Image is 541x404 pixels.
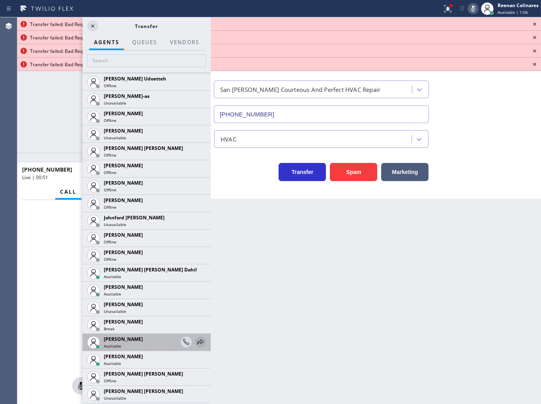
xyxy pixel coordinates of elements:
[104,145,183,151] span: [PERSON_NAME] [PERSON_NAME]
[104,75,166,82] span: [PERSON_NAME] Udoetteh
[104,266,197,273] span: [PERSON_NAME] [PERSON_NAME] Dahil
[22,174,48,181] span: Live | 00:51
[104,301,143,308] span: [PERSON_NAME]
[72,377,90,395] button: Mute
[87,54,206,67] input: Search
[165,35,204,50] button: Vendors
[104,204,116,210] span: Offline
[104,162,143,169] span: [PERSON_NAME]
[279,163,326,181] button: Transfer
[132,39,157,46] span: QUEUES
[89,35,124,50] button: AGENTS
[104,395,126,401] span: Unavailable
[104,187,116,193] span: Offline
[104,239,116,245] span: Offline
[104,326,114,331] span: Break
[104,100,126,106] span: Unavailable
[104,180,143,186] span: [PERSON_NAME]
[30,48,92,54] span: Transfer failed: Bad Request
[55,184,81,200] button: Call
[104,309,126,314] span: Unavailable
[104,170,116,175] span: Offline
[60,188,77,195] span: Call
[30,61,92,68] span: Transfer failed: Bad Request
[104,214,165,221] span: Johnford [PERSON_NAME]
[104,388,183,395] span: [PERSON_NAME] [PERSON_NAME]
[104,256,116,262] span: Offline
[104,197,143,204] span: [PERSON_NAME]
[498,9,528,15] span: Available | 1:06
[381,163,429,181] button: Marketing
[104,118,116,123] span: Offline
[104,343,121,349] span: Available
[104,152,116,158] span: Offline
[181,337,192,348] button: Consult
[104,318,143,325] span: [PERSON_NAME]
[104,291,121,297] span: Available
[195,337,206,348] button: Transfer
[94,39,119,46] span: AGENTS
[498,2,539,9] div: Reenan Colinares
[104,370,183,377] span: [PERSON_NAME] [PERSON_NAME]
[104,274,121,279] span: Available
[104,83,116,88] span: Offline
[30,21,92,28] span: Transfer failed: Bad Request
[104,135,126,140] span: Unavailable
[221,135,236,144] div: HVAC
[104,232,143,238] span: [PERSON_NAME]
[104,222,126,227] span: Unavailable
[127,35,162,50] button: QUEUES
[104,127,143,134] span: [PERSON_NAME]
[104,361,121,366] span: Available
[30,34,92,41] span: Transfer failed: Bad Request
[135,23,158,30] span: Transfer
[214,105,429,123] input: Phone Number
[104,353,143,360] span: [PERSON_NAME]
[104,378,116,383] span: Offline
[104,93,150,99] span: [PERSON_NAME]-as
[220,85,380,94] div: San [PERSON_NAME] Courteous And Perfect HVAC Repair
[22,166,72,173] span: [PHONE_NUMBER]
[468,3,479,14] button: Mute
[104,336,143,342] span: [PERSON_NAME]
[104,110,143,117] span: [PERSON_NAME]
[104,249,143,256] span: [PERSON_NAME]
[104,284,143,290] span: [PERSON_NAME]
[330,163,377,181] button: Spam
